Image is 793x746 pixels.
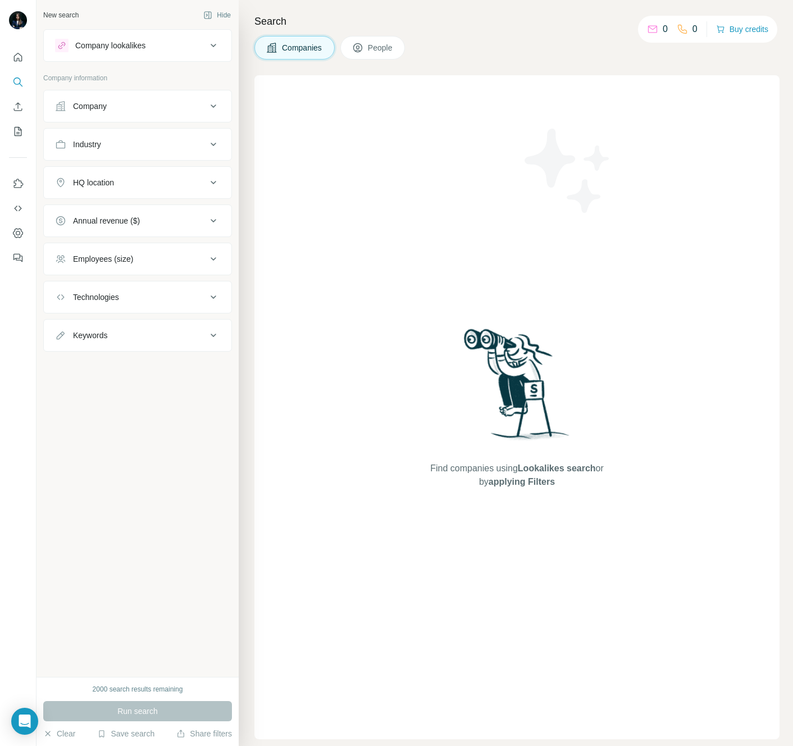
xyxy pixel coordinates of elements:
[195,7,239,24] button: Hide
[368,42,394,53] span: People
[9,174,27,194] button: Use Surfe on LinkedIn
[518,463,596,473] span: Lookalikes search
[9,198,27,219] button: Use Surfe API
[43,10,79,20] div: New search
[43,728,75,739] button: Clear
[9,11,27,29] img: Avatar
[73,330,107,341] div: Keywords
[427,462,607,489] span: Find companies using or by
[663,22,668,36] p: 0
[44,32,231,59] button: Company lookalikes
[176,728,232,739] button: Share filters
[73,177,114,188] div: HQ location
[9,121,27,142] button: My lists
[44,169,231,196] button: HQ location
[489,477,555,486] span: applying Filters
[73,215,140,226] div: Annual revenue ($)
[517,120,618,221] img: Surfe Illustration - Stars
[9,248,27,268] button: Feedback
[692,22,698,36] p: 0
[254,13,780,29] h4: Search
[75,40,145,51] div: Company lookalikes
[73,253,133,265] div: Employees (size)
[44,284,231,311] button: Technologies
[44,245,231,272] button: Employees (size)
[93,684,183,694] div: 2000 search results remaining
[44,93,231,120] button: Company
[9,223,27,243] button: Dashboard
[716,21,768,37] button: Buy credits
[73,292,119,303] div: Technologies
[44,322,231,349] button: Keywords
[9,47,27,67] button: Quick start
[73,139,101,150] div: Industry
[11,708,38,735] div: Open Intercom Messenger
[43,73,232,83] p: Company information
[9,97,27,117] button: Enrich CSV
[459,326,576,451] img: Surfe Illustration - Woman searching with binoculars
[97,728,154,739] button: Save search
[73,101,107,112] div: Company
[282,42,323,53] span: Companies
[9,72,27,92] button: Search
[44,131,231,158] button: Industry
[44,207,231,234] button: Annual revenue ($)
